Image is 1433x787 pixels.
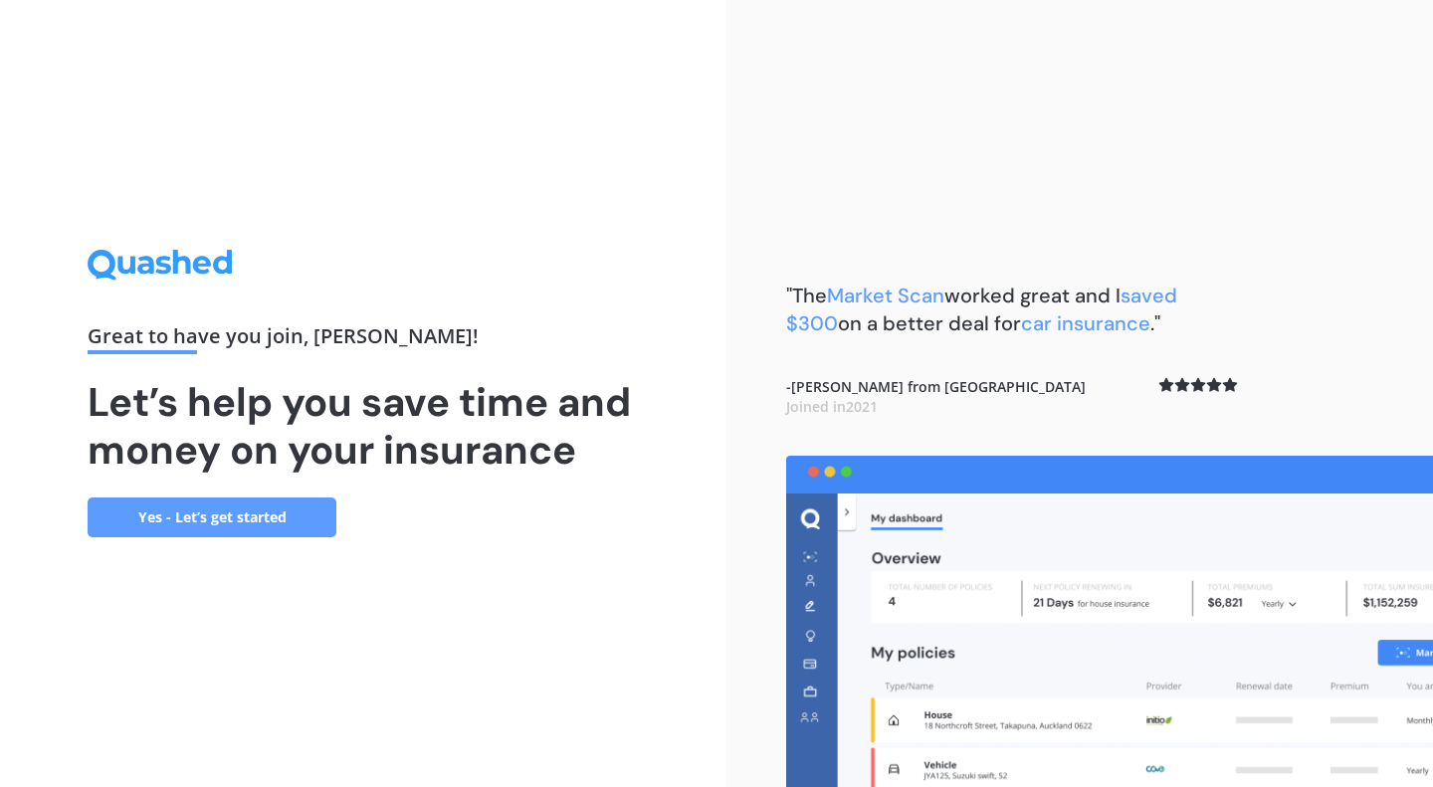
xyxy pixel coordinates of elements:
[786,283,1177,336] b: "The worked great and I on a better deal for ."
[786,283,1177,336] span: saved $300
[1021,310,1150,336] span: car insurance
[88,378,639,474] h1: Let’s help you save time and money on your insurance
[88,497,336,537] a: Yes - Let’s get started
[88,326,639,354] div: Great to have you join , [PERSON_NAME] !
[786,456,1433,787] img: dashboard.webp
[827,283,944,308] span: Market Scan
[786,377,1086,416] b: - [PERSON_NAME] from [GEOGRAPHIC_DATA]
[786,397,878,416] span: Joined in 2021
